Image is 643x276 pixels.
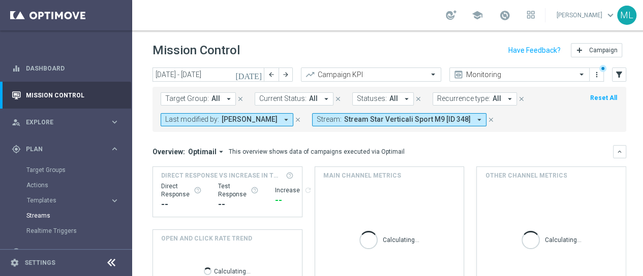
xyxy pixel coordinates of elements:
span: Optimail [188,147,217,156]
button: Recurrence type: All arrow_drop_down [433,92,517,106]
div: Templates [27,197,110,203]
div: Templates [26,193,131,208]
span: Recurrence type: [437,94,490,103]
a: Realtime Triggers [26,227,106,235]
span: [PERSON_NAME] [222,115,278,124]
div: -- [218,198,259,211]
button: close [333,93,343,105]
h4: OPEN AND CLICK RATE TREND [161,234,252,243]
span: Campaign [589,47,618,54]
button: [DATE] [234,67,264,83]
i: arrow_drop_down [322,94,331,103]
i: arrow_back [268,71,275,78]
i: arrow_drop_down [402,94,411,103]
i: trending_up [305,70,315,80]
span: All [493,94,501,103]
i: refresh [304,186,312,194]
i: arrow_drop_down [217,147,226,156]
a: Streams [26,212,106,220]
input: Have Feedback? [508,47,561,54]
span: All [389,94,398,103]
i: add [575,46,584,54]
a: Actions [26,181,106,189]
i: settings [10,258,19,267]
button: arrow_forward [279,67,293,82]
button: Mission Control [11,91,120,99]
span: Target Group: [165,94,209,103]
button: close [293,114,302,125]
span: Stream Star Verticali Sport M9 [ID 348] [344,115,471,124]
button: Templates keyboard_arrow_right [26,196,120,204]
div: Streams [26,208,131,223]
div: Actions [26,178,131,193]
button: gps_fixed Plan keyboard_arrow_right [11,145,120,153]
button: Current Status: All arrow_drop_down [255,92,333,106]
i: keyboard_arrow_right [110,117,119,127]
i: gps_fixed [12,145,21,154]
div: This overview shows data of campaigns executed via Optimail [229,147,405,156]
div: ML [617,6,636,25]
i: arrow_drop_down [224,94,233,103]
button: equalizer Dashboard [11,64,120,73]
i: preview [453,70,464,80]
button: Optimail arrow_drop_down [185,147,229,156]
ng-select: Campaign KPI [301,67,441,82]
button: close [414,93,423,105]
h4: Main channel metrics [323,171,401,180]
i: arrow_drop_down [282,115,291,124]
button: Target Group: All arrow_drop_down [161,92,236,106]
i: filter_alt [615,70,624,79]
div: -- [275,194,312,206]
i: close [415,95,422,102]
i: equalizer [12,64,21,73]
div: Increase [275,186,312,194]
i: keyboard_arrow_down [616,148,623,155]
div: Mission Control [12,82,119,109]
i: keyboard_arrow_right [110,247,119,257]
i: arrow_drop_down [475,115,484,124]
span: Current Status: [259,94,307,103]
button: person_search Explore keyboard_arrow_right [11,118,120,126]
button: close [236,93,245,105]
span: Plan [26,146,110,152]
a: [PERSON_NAME]keyboard_arrow_down [556,8,617,23]
span: Stream: [317,115,342,124]
i: arrow_forward [282,71,289,78]
span: Explore [26,119,110,125]
span: Direct Response VS Increase In Total Deposit Amount [161,171,283,180]
button: Stream: Stream Star Verticali Sport M9 [ID 348] arrow_drop_down [312,113,486,126]
div: Target Groups [26,162,131,178]
button: filter_alt [612,67,626,82]
input: Select date range [152,67,264,82]
i: [DATE] [235,70,263,79]
div: Realtime Triggers [26,223,131,238]
button: Statuses: All arrow_drop_down [352,92,414,106]
i: close [237,95,244,102]
button: add Campaign [571,43,622,57]
i: more_vert [593,71,601,79]
a: Dashboard [26,55,119,82]
a: Mission Control [26,82,119,109]
span: Statuses: [357,94,387,103]
div: Plan [12,145,110,154]
a: Settings [24,260,55,266]
div: Execute [12,248,110,257]
button: Last modified by: [PERSON_NAME] arrow_drop_down [161,113,293,126]
p: Calculating... [214,266,251,275]
i: close [518,95,525,102]
div: play_circle_outline Execute keyboard_arrow_right [11,248,120,256]
i: keyboard_arrow_right [110,144,119,154]
div: -- [161,198,202,211]
div: Explore [12,118,110,127]
i: close [294,116,301,123]
div: Direct Response [161,182,202,198]
i: arrow_drop_down [505,94,514,103]
span: All [211,94,220,103]
p: Calculating... [545,234,581,244]
a: Target Groups [26,166,106,174]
